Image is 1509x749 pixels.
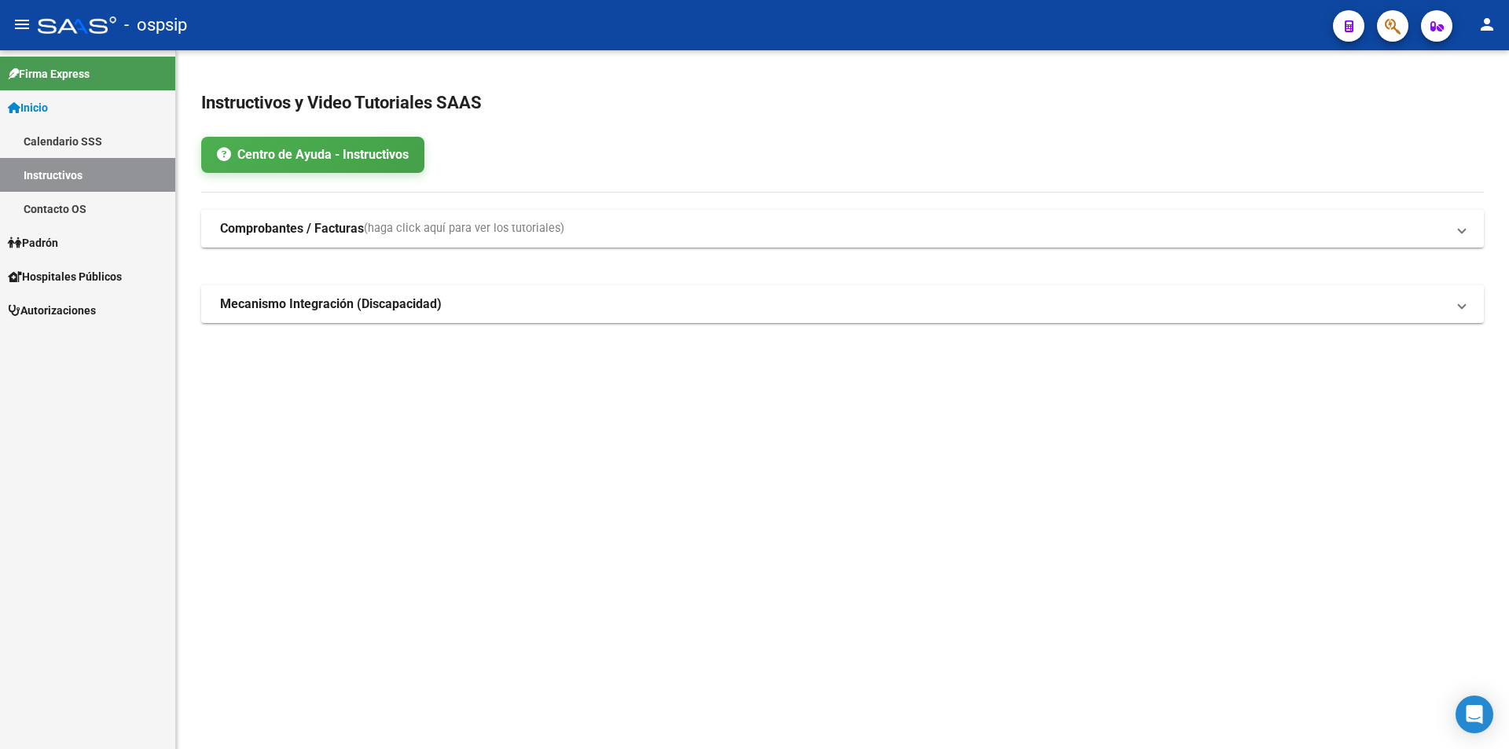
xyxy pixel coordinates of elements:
[1456,696,1493,733] div: Open Intercom Messenger
[8,268,122,285] span: Hospitales Públicos
[201,88,1484,118] h2: Instructivos y Video Tutoriales SAAS
[13,15,31,34] mat-icon: menu
[8,234,58,252] span: Padrón
[201,137,424,173] a: Centro de Ayuda - Instructivos
[201,210,1484,248] mat-expansion-panel-header: Comprobantes / Facturas(haga click aquí para ver los tutoriales)
[8,65,90,83] span: Firma Express
[364,220,564,237] span: (haga click aquí para ver los tutoriales)
[8,302,96,319] span: Autorizaciones
[8,99,48,116] span: Inicio
[1478,15,1496,34] mat-icon: person
[124,8,187,42] span: - ospsip
[220,220,364,237] strong: Comprobantes / Facturas
[201,285,1484,323] mat-expansion-panel-header: Mecanismo Integración (Discapacidad)
[220,296,442,313] strong: Mecanismo Integración (Discapacidad)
